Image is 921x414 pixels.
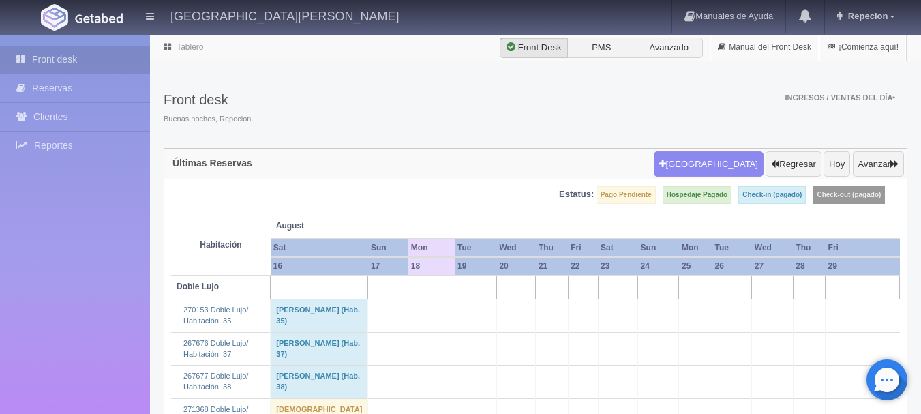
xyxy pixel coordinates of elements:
[712,239,752,257] th: Tue
[738,186,806,204] label: Check-in (pagado)
[455,239,496,257] th: Tue
[271,239,368,257] th: Sat
[276,220,403,232] span: August
[793,239,825,257] th: Thu
[635,38,703,58] label: Avanzado
[496,239,535,257] th: Wed
[712,257,752,276] th: 26
[845,11,888,21] span: Repecion
[408,239,455,257] th: Mon
[75,13,123,23] img: Getabed
[496,257,535,276] th: 20
[638,257,679,276] th: 24
[183,339,248,358] a: 267676 Doble Lujo/Habitación: 37
[200,240,241,250] strong: Habitación
[766,151,821,177] button: Regresar
[638,239,679,257] th: Sun
[679,257,712,276] th: 25
[826,239,900,257] th: Fri
[41,4,68,31] img: Getabed
[183,372,248,391] a: 267677 Doble Lujo/Habitación: 38
[824,151,850,177] button: Hoy
[172,158,252,168] h4: Últimas Reservas
[368,239,408,257] th: Sun
[598,239,637,257] th: Sat
[177,42,203,52] a: Tablero
[813,186,885,204] label: Check-out (pagado)
[164,92,253,107] h3: Front desk
[568,239,598,257] th: Fri
[568,257,598,276] th: 22
[793,257,825,276] th: 28
[567,38,635,58] label: PMS
[183,306,248,325] a: 270153 Doble Lujo/Habitación: 35
[679,239,712,257] th: Mon
[500,38,568,58] label: Front Desk
[368,257,408,276] th: 17
[271,332,368,365] td: [PERSON_NAME] (Hab. 37)
[164,114,253,125] span: Buenas noches, Repecion.
[663,186,731,204] label: Hospedaje Pagado
[819,34,906,61] a: ¡Comienza aquí!
[271,257,368,276] th: 16
[536,239,568,257] th: Thu
[170,7,399,24] h4: [GEOGRAPHIC_DATA][PERSON_NAME]
[271,299,368,332] td: [PERSON_NAME] (Hab. 35)
[785,93,895,102] span: Ingresos / Ventas del día
[177,282,219,291] b: Doble Lujo
[853,151,904,177] button: Avanzar
[752,257,794,276] th: 27
[654,151,764,177] button: [GEOGRAPHIC_DATA]
[598,257,637,276] th: 23
[597,186,656,204] label: Pago Pendiente
[536,257,568,276] th: 21
[408,257,455,276] th: 18
[710,34,819,61] a: Manual del Front Desk
[752,239,794,257] th: Wed
[271,366,368,398] td: [PERSON_NAME] (Hab. 38)
[455,257,496,276] th: 19
[559,188,594,201] label: Estatus:
[826,257,900,276] th: 29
